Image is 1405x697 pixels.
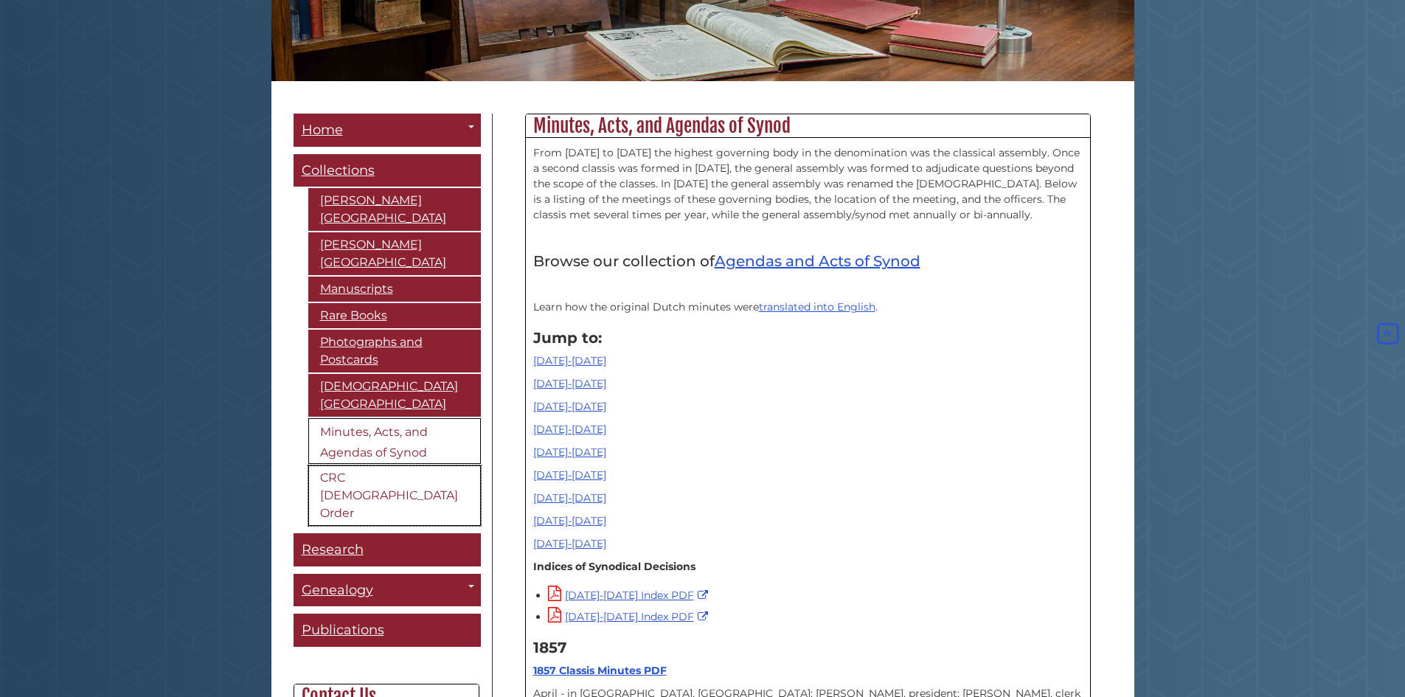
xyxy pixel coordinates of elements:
a: [DATE]-[DATE] [533,537,606,550]
a: Minutes, Acts, and Agendas of Synod [308,418,481,464]
a: Manuscripts [308,277,481,302]
a: [PERSON_NAME][GEOGRAPHIC_DATA] [308,232,481,275]
a: [DATE]-[DATE] [533,354,606,367]
a: [DATE]-[DATE] Index PDF [548,610,712,623]
b: 1857 [533,639,566,656]
a: Agendas and Acts of Synod [715,252,920,270]
p: Learn how the original Dutch minutes were . [533,299,1083,315]
span: Publications [302,622,384,638]
span: Research [302,541,364,558]
strong: Jump to: [533,329,602,347]
a: [DATE]-[DATE] Index PDF [548,589,712,602]
a: Genealogy [294,574,481,607]
a: Rare Books [308,303,481,328]
strong: Indices of Synodical Decisions [533,560,695,573]
a: Back to Top [1374,327,1401,341]
a: Publications [294,614,481,647]
a: [DATE]-[DATE] [533,491,606,504]
span: Genealogy [302,582,373,598]
p: From [DATE] to [DATE] the highest governing body in the denomination was the classical assembly. ... [533,145,1083,223]
h4: Browse our collection of [533,253,1083,269]
a: CRC [DEMOGRAPHIC_DATA] Order [308,465,481,526]
h2: Minutes, Acts, and Agendas of Synod [526,114,1090,138]
span: Collections [302,162,375,178]
a: [DEMOGRAPHIC_DATA][GEOGRAPHIC_DATA] [308,374,481,417]
a: [DATE]-[DATE] [533,514,606,527]
a: Home [294,114,481,147]
a: [PERSON_NAME][GEOGRAPHIC_DATA] [308,188,481,231]
a: 1857 Classis Minutes PDF [533,664,667,677]
a: [DATE]-[DATE] [533,468,606,482]
span: Home [302,122,343,138]
a: [DATE]-[DATE] [533,423,606,436]
a: Collections [294,154,481,187]
a: Research [294,533,481,566]
a: [DATE]-[DATE] [533,377,606,390]
a: translated into English [759,300,875,313]
a: [DATE]-[DATE] [533,400,606,413]
a: Photographs and Postcards [308,330,481,372]
a: [DATE]-[DATE] [533,445,606,459]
